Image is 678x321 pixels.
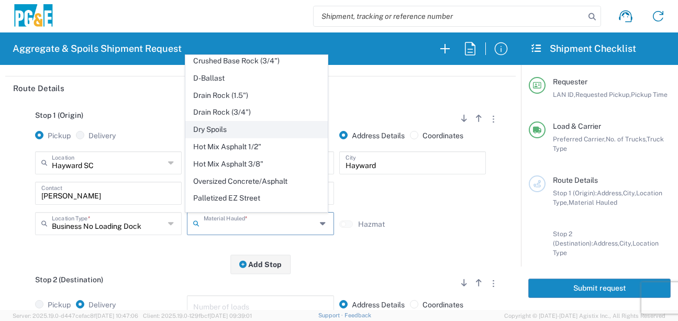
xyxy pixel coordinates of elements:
h2: Aggregate & Spoils Shipment Request [13,42,182,55]
input: Shipment, tracking or reference number [314,6,585,26]
span: Dry Spoils [186,121,328,138]
span: Drain Rock (1.5") [186,87,328,104]
span: D-Ballast [186,70,328,86]
label: Address Details [339,131,405,140]
span: Requested Pickup, [575,91,631,98]
span: Drain Rock (3/4") [186,104,328,120]
span: Hot Mix Asphalt 3/8" [186,156,328,172]
span: Material Hauled [569,198,617,206]
span: Pickup Time [631,91,668,98]
span: Palletized EZ Street [186,190,328,206]
button: Submit request [528,279,671,298]
img: pge [13,4,54,29]
span: Oversized Concrete/Asphalt [186,173,328,190]
label: Coordinates [410,131,463,140]
span: Stop 1 (Origin) [35,111,83,119]
span: Stop 1 (Origin): [553,189,597,197]
span: City, [619,239,632,247]
h2: Route Details [13,83,64,94]
span: Crushed Base Rock (3/4") [186,53,328,69]
label: Address Details [339,300,405,309]
span: City, [623,189,636,197]
a: Support [318,312,344,318]
span: [DATE] 09:39:01 [209,313,252,319]
span: Load & Carrier [553,122,601,130]
span: Route Details [553,176,598,184]
a: Feedback [344,312,371,318]
span: Stop 2 (Destination) [35,275,103,284]
span: Preferred Carrier, [553,135,606,143]
span: Stop 2 (Destination): [553,230,593,247]
span: LAN ID, [553,91,575,98]
span: [DATE] 10:47:06 [96,313,138,319]
label: Hazmat [358,219,385,229]
span: Client: 2025.19.0-129fbcf [143,313,252,319]
label: Coordinates [410,300,463,309]
span: Requester [553,78,587,86]
span: Hot Mix Asphalt 1/2" [186,139,328,155]
span: Address, [597,189,623,197]
span: No. of Trucks, [606,135,647,143]
span: Copyright © [DATE]-[DATE] Agistix Inc., All Rights Reserved [504,311,665,320]
button: Add Stop [230,254,291,274]
span: Premium Asphalt Cold Patch [186,207,328,224]
span: Address, [593,239,619,247]
span: Server: 2025.19.0-d447cefac8f [13,313,138,319]
h2: Shipment Checklist [530,42,636,55]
